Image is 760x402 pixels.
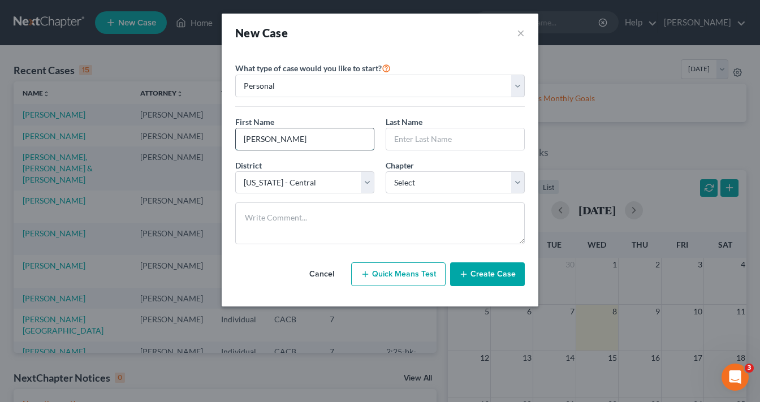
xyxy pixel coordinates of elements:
[235,61,391,75] label: What type of case would you like to start?
[235,26,288,40] strong: New Case
[386,117,422,127] span: Last Name
[297,263,347,286] button: Cancel
[236,128,374,150] input: Enter First Name
[386,128,524,150] input: Enter Last Name
[386,161,414,170] span: Chapter
[351,262,446,286] button: Quick Means Test
[235,117,274,127] span: First Name
[450,262,525,286] button: Create Case
[235,161,262,170] span: District
[745,364,754,373] span: 3
[517,25,525,41] button: ×
[722,364,749,391] iframe: Intercom live chat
